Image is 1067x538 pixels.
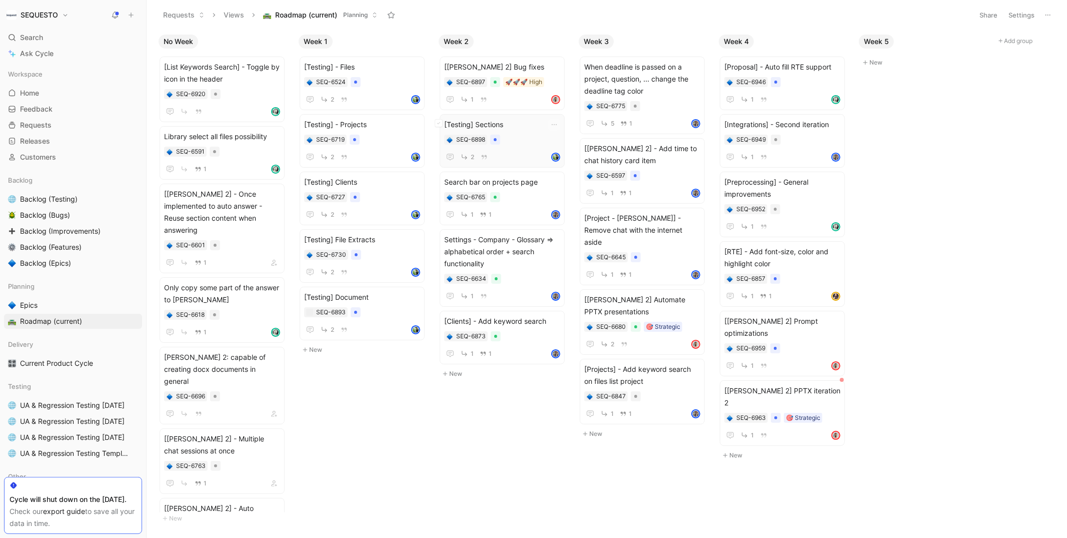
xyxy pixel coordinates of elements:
img: 🪲 [8,211,16,219]
button: 🔷 [306,251,313,258]
button: 1 [738,220,756,233]
span: 1 [769,293,772,299]
span: Delivery [8,339,33,349]
button: 🔷 [726,345,733,352]
button: 1 [598,187,616,199]
img: 🔷 [587,173,593,179]
div: Week 2New [435,30,575,385]
div: 🔷 [306,79,313,86]
div: SEQ-6597 [596,171,625,181]
button: 1 [193,327,209,338]
button: 🛣️ [6,315,18,327]
a: [[PERSON_NAME] 2] - Once implemented to auto answer - Reuse section content when answering1 [160,184,285,273]
span: [Clients] - Add keyword search [444,315,560,327]
span: 1 [471,212,474,218]
span: [Preprocessing] - General improvements [724,176,840,200]
a: 🛣️Roadmap (current) [4,314,142,329]
span: Backlog (Testing) [20,194,78,204]
a: [Project - [PERSON_NAME]] - Remove chat with the internet aside11avatar [580,208,705,285]
span: [[PERSON_NAME] 2] - Once implemented to auto answer - Reuse section content when answering [164,188,280,236]
img: avatar [552,350,559,357]
img: avatar [692,341,699,348]
span: Workspace [8,69,43,79]
span: 1 [204,329,207,335]
span: 1 [751,224,754,230]
img: 🔷 [8,259,16,267]
img: 🔷 [727,346,733,352]
span: [Proposal] - Auto fill RTE support [724,61,840,73]
img: 🔷 [727,276,733,282]
a: [List Keywords Search] - Toggle by icon in the headeravatar [160,57,285,122]
a: Home [4,86,142,101]
img: 🔷 [167,243,173,249]
div: 🔷 [586,254,593,261]
span: 5 [611,121,614,127]
div: Delivery [4,337,142,352]
div: Backlog [4,173,142,188]
img: 🔷 [727,207,733,213]
a: 🔷Backlog (Epics) [4,256,142,271]
div: 🔷 [446,333,453,340]
span: 1 [751,154,754,160]
a: Search bar on projects page11avatar [440,172,565,225]
img: 🔷 [167,312,173,318]
button: Week 1 [299,35,333,49]
span: Planning [8,281,35,291]
div: SEQ-6897 [456,77,485,87]
span: Backlog [8,175,33,185]
img: 🔷 [587,324,593,330]
span: 2 [331,327,334,333]
button: 🔷 [446,79,453,86]
button: 🔷 [306,194,313,201]
button: 1 [618,188,634,199]
div: Workspace [4,67,142,82]
a: 🪲Backlog (Bugs) [4,208,142,223]
img: avatar [412,269,419,276]
button: 2 [318,93,336,106]
div: 🔷 [726,136,733,143]
a: [Testing] Document2avatar [300,287,425,340]
a: Only copy some part of the answer to [PERSON_NAME]1avatar [160,277,285,343]
div: SEQ-6959 [736,343,765,353]
span: 1 [471,293,474,299]
div: Delivery🎛️Current Product Cycle [4,337,142,371]
span: [PERSON_NAME] 2: capable of creating docx documents in general [164,351,280,387]
a: [Testing] Clients2avatar [300,172,425,225]
img: 🔷 [447,276,453,282]
button: 🛣️Roadmap (current)Planning [259,8,382,23]
img: 🔷 [727,80,733,86]
span: [Testing] Sections [444,119,560,131]
div: Planning [4,279,142,294]
span: [[PERSON_NAME] 2] Automate PPTX presentations [584,294,700,318]
button: 🌐 [6,193,18,205]
span: 2 [331,212,334,218]
div: 🔷 [726,275,733,282]
div: Week 1New [295,30,435,361]
a: [Proposal] - Auto fill RTE support1avatar [720,57,845,110]
button: 🔷 [726,79,733,86]
span: [Testing] File Extracts [304,234,420,246]
div: 🔷 [166,311,173,318]
img: ➕ [8,227,16,235]
span: When deadline is passed on a project, question, ... change the deadline tag color [584,61,700,97]
button: 1 [193,257,209,268]
img: 🛣️ [8,317,16,325]
span: Home [20,88,39,98]
a: Releases [4,134,142,149]
img: 🔷 [727,137,733,143]
a: [PERSON_NAME] 2: capable of creating docx documents in general [160,347,285,424]
a: [RTE] - Add font-size, color and highlight color11avatar [720,241,845,307]
a: 🎛️Current Product Cycle [4,356,142,371]
img: avatar [552,154,559,161]
span: [Testing] Document [304,291,420,303]
span: Customers [20,152,56,162]
div: SEQ-6727 [316,192,345,202]
span: Only copy some part of the answer to [PERSON_NAME] [164,282,280,306]
span: Week 3 [584,37,609,47]
img: 🔷 [447,137,453,143]
div: SEQ-6898 [456,135,485,145]
button: 🔷 [306,136,313,143]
